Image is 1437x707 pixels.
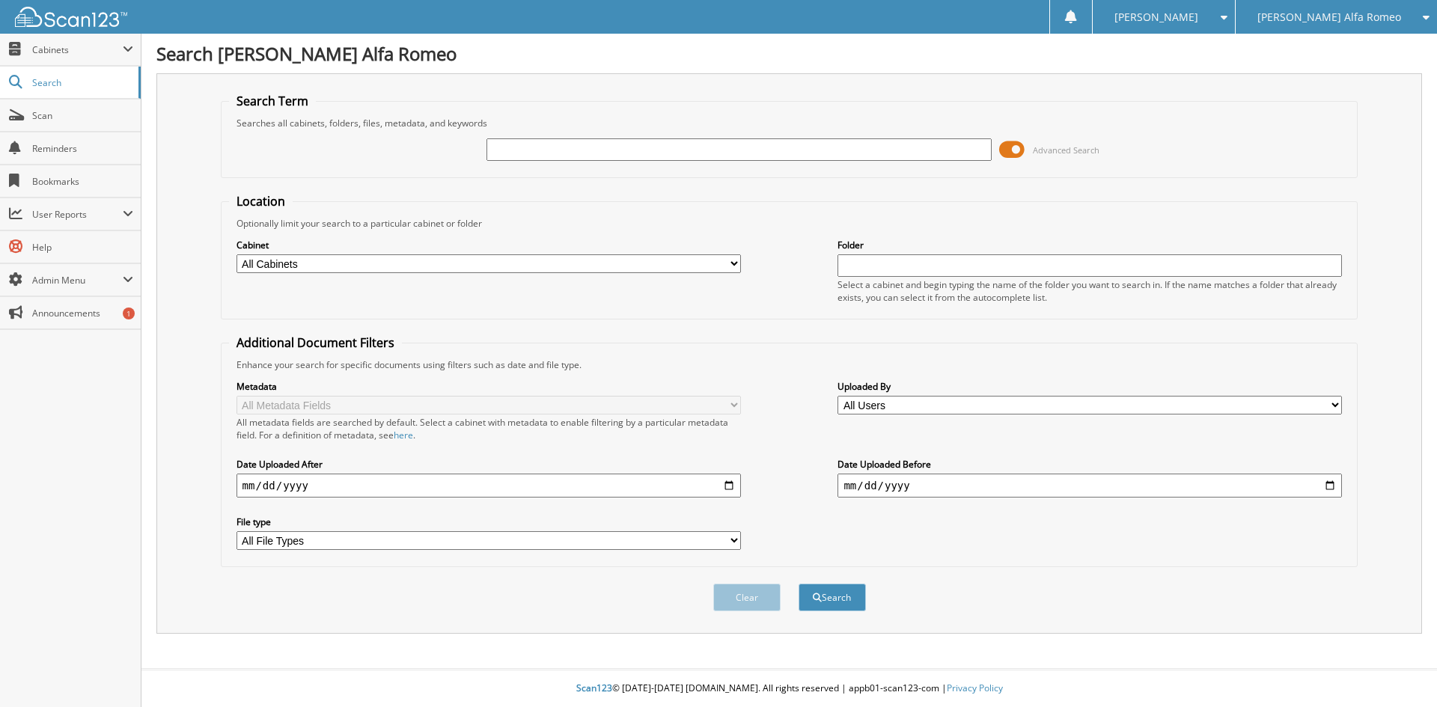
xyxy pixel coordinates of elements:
[576,682,612,694] span: Scan123
[15,7,127,27] img: scan123-logo-white.svg
[237,515,741,528] label: File type
[229,358,1350,371] div: Enhance your search for specific documents using filters such as date and file type.
[32,241,133,254] span: Help
[237,458,741,471] label: Date Uploaded After
[32,175,133,188] span: Bookmarks
[141,670,1437,707] div: © [DATE]-[DATE] [DOMAIN_NAME]. All rights reserved | appb01-scan123-com |
[229,217,1350,230] div: Optionally limit your search to a particular cabinet or folder
[237,474,741,498] input: start
[1114,13,1198,22] span: [PERSON_NAME]
[237,416,741,441] div: All metadata fields are searched by default. Select a cabinet with metadata to enable filtering b...
[713,584,781,611] button: Clear
[156,41,1422,66] h1: Search [PERSON_NAME] Alfa Romeo
[838,239,1342,251] label: Folder
[838,380,1342,393] label: Uploaded By
[32,109,133,122] span: Scan
[32,142,133,155] span: Reminders
[32,307,133,319] span: Announcements
[32,76,131,89] span: Search
[1033,144,1099,156] span: Advanced Search
[799,584,866,611] button: Search
[229,193,293,209] legend: Location
[32,208,123,221] span: User Reports
[237,239,741,251] label: Cabinet
[32,43,123,56] span: Cabinets
[838,458,1342,471] label: Date Uploaded Before
[123,307,135,319] div: 1
[32,274,123,287] span: Admin Menu
[229,334,402,351] legend: Additional Document Filters
[838,474,1342,498] input: end
[394,429,413,441] a: here
[838,278,1342,304] div: Select a cabinet and begin typing the name of the folder you want to search in. If the name match...
[947,682,1003,694] a: Privacy Policy
[229,117,1350,129] div: Searches all cabinets, folders, files, metadata, and keywords
[237,380,741,393] label: Metadata
[229,93,316,109] legend: Search Term
[1257,13,1401,22] span: [PERSON_NAME] Alfa Romeo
